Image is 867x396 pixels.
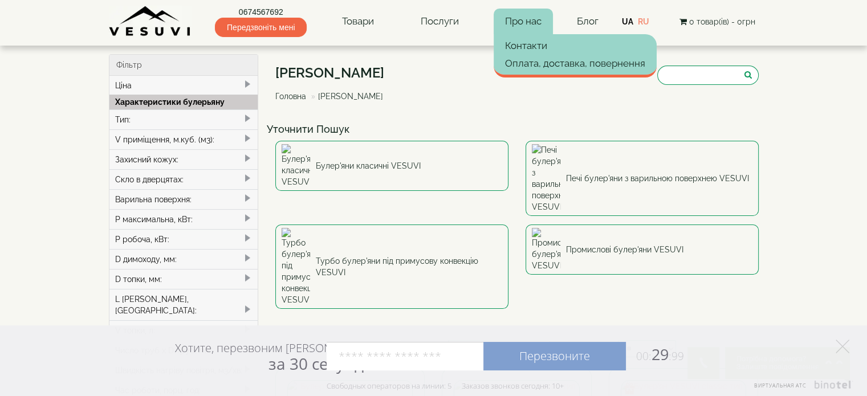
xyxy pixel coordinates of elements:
[532,228,560,271] img: Промислові булер'яни VESUVI
[109,189,258,209] div: Варильна поверхня:
[109,289,258,320] div: L [PERSON_NAME], [GEOGRAPHIC_DATA]:
[494,37,657,54] a: Контакти
[275,141,508,191] a: Булер'яни класичні VESUVI Булер'яни класичні VESUVI
[109,169,258,189] div: Скло в дверцятах:
[215,18,307,37] span: Передзвоніть мені
[409,9,470,35] a: Послуги
[669,349,684,364] span: :99
[494,9,553,35] a: Про нас
[331,9,385,35] a: Товари
[675,15,758,28] button: 0 товар(ів) - 0грн
[109,269,258,289] div: D топки, мм:
[109,6,192,37] img: Завод VESUVI
[109,55,258,76] div: Фільтр
[215,6,307,18] a: 0674567692
[532,144,560,213] img: Печі булер'яни з варильною поверхнею VESUVI
[175,341,371,373] div: Хотите, перезвоним [PERSON_NAME]
[109,76,258,95] div: Ціна
[282,144,310,187] img: Булер'яни класичні VESUVI
[109,209,258,229] div: P максимальна, кВт:
[308,91,383,102] li: [PERSON_NAME]
[626,344,684,365] span: 29
[267,124,767,135] h4: Уточнити Пошук
[622,17,633,26] a: UA
[275,66,392,80] h1: [PERSON_NAME]
[109,129,258,149] div: V приміщення, м.куб. (м3):
[576,15,598,27] a: Блог
[109,109,258,129] div: Тип:
[638,17,649,26] a: RU
[282,228,310,305] img: Турбо булер'яни під примусову конвекцію VESUVI
[747,381,853,396] a: Виртуальная АТС
[109,249,258,269] div: D димоходу, мм:
[483,342,626,370] a: Перезвоните
[109,229,258,249] div: P робоча, кВт:
[109,149,258,169] div: Захисний кожух:
[754,382,807,389] span: Виртуальная АТС
[636,349,652,364] span: 00:
[275,92,306,101] a: Головна
[689,17,755,26] span: 0 товар(ів) - 0грн
[494,55,657,72] a: Оплата, доставка, повернення
[268,353,371,374] span: за 30 секунд?
[526,141,759,216] a: Печі булер'яни з варильною поверхнею VESUVI Печі булер'яни з варильною поверхнею VESUVI
[109,95,258,109] div: Характеристики булерьяну
[526,224,759,275] a: Промислові булер'яни VESUVI Промислові булер'яни VESUVI
[327,381,564,390] div: Свободных операторов на линии: 5 Заказов звонков сегодня: 10+
[109,320,258,340] div: V топки, л:
[275,224,508,309] a: Турбо булер'яни під примусову конвекцію VESUVI Турбо булер'яни під примусову конвекцію VESUVI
